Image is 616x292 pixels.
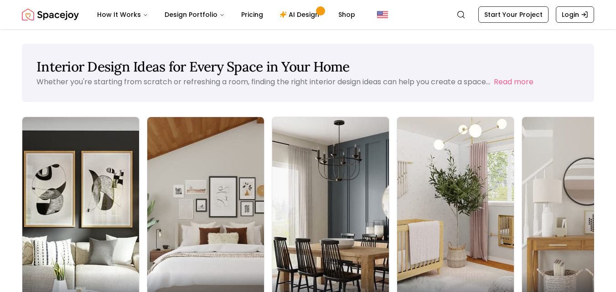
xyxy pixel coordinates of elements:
nav: Main [90,5,362,24]
a: Login [556,6,594,23]
p: Whether you're starting from scratch or refreshing a room, finding the right interior design idea... [36,77,490,87]
a: Start Your Project [478,6,549,23]
button: Read more [494,77,533,87]
a: AI Design [272,5,329,24]
h1: Interior Design Ideas for Every Space in Your Home [36,58,580,75]
button: How It Works [90,5,155,24]
img: Spacejoy Logo [22,5,79,24]
button: Design Portfolio [157,5,232,24]
a: Spacejoy [22,5,79,24]
a: Pricing [234,5,270,24]
img: United States [377,9,388,20]
a: Shop [331,5,362,24]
